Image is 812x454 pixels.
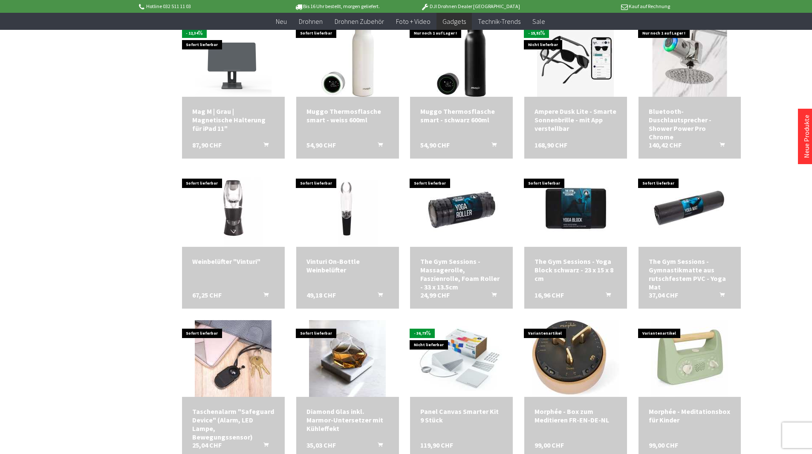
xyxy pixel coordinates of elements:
div: Taschenalarm "Safeguard Device" (Alarm, LED Lampe, Bewegungssensor) [192,407,275,441]
span: 54,90 CHF [306,141,336,149]
p: Bis 16 Uhr bestellt, morgen geliefert. [271,1,404,12]
span: Technik-Trends [478,17,520,26]
img: Bluetooth-Duschlautsprecher - Shower Power Pro Chrome [651,20,728,97]
span: Foto + Video [396,17,431,26]
span: 99,00 CHF [649,441,678,449]
a: Neue Produkte [802,115,811,158]
span: 37,04 CHF [649,291,678,299]
a: Morphée - Box zum Meditieren FR-EN-DE-NL 99,00 CHF [535,407,617,424]
div: The Gym Sessions - Gymnastikmatte aus rutschfestem PVC - Yoga Mat [649,257,731,291]
a: The Gym Sessions - Gymnastikmatte aus rutschfestem PVC - Yoga Mat 37,04 CHF In den Warenkorb [649,257,731,291]
img: Diamond Glas inkl. Marmor-Untersetzer mit Kühleffekt [309,320,386,397]
p: DJI Drohnen Dealer [GEOGRAPHIC_DATA] [404,1,537,12]
img: Vinturi On-Bottle Weinbelüfter [318,170,378,247]
a: Drohnen [293,13,329,30]
div: The Gym Sessions - Massagerolle, Faszienrolle, Foam Roller - 33 x 13.5cm [420,257,503,291]
div: Weinbelüfter "Vinturi" [192,257,275,266]
button: In den Warenkorb [367,141,388,152]
span: 67,25 CHF [192,291,222,299]
a: Neu [270,13,293,30]
a: Muggo Thermosflasche smart - schwarz 600ml 54,90 CHF In den Warenkorb [420,107,503,124]
a: The Gym Sessions - Yoga Block schwarz - 23 x 15 x 8 cm 16,96 CHF In den Warenkorb [535,257,617,283]
span: 49,18 CHF [306,291,336,299]
span: 54,90 CHF [420,141,450,149]
div: Morphée - Box zum Meditieren FR-EN-DE-NL [535,407,617,424]
img: The Gym Sessions - Yoga Block schwarz - 23 x 15 x 8 cm [537,170,614,247]
a: Gadgets [436,13,472,30]
div: Morphée - Meditationsbox für Kinder [649,407,731,424]
img: The Gym Sessions - Gymnastikmatte aus rutschfestem PVC - Yoga Mat [651,170,728,247]
span: 25,04 CHF [192,441,222,449]
div: Vinturi On-Bottle Weinbelüfter [306,257,389,274]
a: Ampere Dusk Lite - Smarte Sonnenbrille - mit App verstellbar 168,90 CHF [535,107,617,133]
span: Neu [276,17,287,26]
button: In den Warenkorb [481,141,502,152]
div: Ampere Dusk Lite - Smarte Sonnenbrille - mit App verstellbar [535,107,617,133]
div: Diamond Glas inkl. Marmor-Untersetzer mit Kühleffekt [306,407,389,433]
img: Morphée - Box zum Meditieren FR-EN-DE-NL [532,320,619,397]
div: Mag M | Grau | Magnetische Halterung für iPad 11" [192,107,275,133]
span: 99,00 CHF [535,441,564,449]
a: The Gym Sessions - Massagerolle, Faszienrolle, Foam Roller - 33 x 13.5cm 24,99 CHF In den Warenkorb [420,257,503,291]
button: In den Warenkorb [367,291,388,302]
div: The Gym Sessions - Yoga Block schwarz - 23 x 15 x 8 cm [535,257,617,283]
button: In den Warenkorb [253,141,274,152]
p: Kauf auf Rechnung [537,1,670,12]
span: 35,03 CHF [306,441,336,449]
button: In den Warenkorb [709,141,730,152]
img: Morphée - Meditationsbox für Kinder [651,320,728,397]
div: Bluetooth-Duschlautsprecher - Shower Power Pro Chrome [649,107,731,141]
div: Muggo Thermosflasche smart - weiss 600ml [306,107,389,124]
button: In den Warenkorb [481,291,502,302]
span: Sale [532,17,545,26]
a: Foto + Video [390,13,436,30]
a: Sale [526,13,551,30]
a: Muggo Thermosflasche smart - weiss 600ml 54,90 CHF In den Warenkorb [306,107,389,124]
img: The Gym Sessions - Massagerolle, Faszienrolle, Foam Roller - 33 x 13.5cm [423,170,500,247]
a: Vinturi On-Bottle Weinbelüfter 49,18 CHF In den Warenkorb [306,257,389,274]
button: In den Warenkorb [595,291,616,302]
span: 24,99 CHF [420,291,450,299]
button: In den Warenkorb [367,441,388,452]
span: 140,42 CHF [649,141,682,149]
img: Taschenalarm "Safeguard Device" (Alarm, LED Lampe, Bewegungssensor) [195,320,272,397]
a: Bluetooth-Duschlautsprecher - Shower Power Pro Chrome 140,42 CHF In den Warenkorb [649,107,731,141]
button: In den Warenkorb [253,441,274,452]
a: Panel Canvas Smarter Kit 9 Stück 119,90 CHF [420,407,503,424]
a: Drohnen Zubehör [329,13,390,30]
span: Gadgets [442,17,466,26]
div: Muggo Thermosflasche smart - schwarz 600ml [420,107,503,124]
img: Weinbelüfter "Vinturi" [203,170,263,247]
button: In den Warenkorb [253,291,274,302]
img: Muggo Thermosflasche smart - schwarz 600ml [437,20,486,97]
img: Ampere Dusk Lite - Smarte Sonnenbrille - mit App verstellbar [537,20,614,97]
img: Muggo Thermosflasche smart - weiss 600ml [321,20,374,97]
img: Panel Canvas Smarter Kit 9 Stück [410,326,513,391]
a: Technik-Trends [472,13,526,30]
a: Mag M | Grau | Magnetische Halterung für iPad 11" 87,90 CHF In den Warenkorb [192,107,275,133]
span: 16,96 CHF [535,291,564,299]
p: Hotline 032 511 11 03 [138,1,271,12]
span: 168,90 CHF [535,141,567,149]
span: Drohnen [299,17,323,26]
a: Morphée - Meditationsbox für Kinder 99,00 CHF [649,407,731,424]
div: Panel Canvas Smarter Kit 9 Stück [420,407,503,424]
button: In den Warenkorb [709,291,730,302]
span: Drohnen Zubehör [335,17,384,26]
a: Taschenalarm "Safeguard Device" (Alarm, LED Lampe, Bewegungssensor) 25,04 CHF In den Warenkorb [192,407,275,441]
a: Diamond Glas inkl. Marmor-Untersetzer mit Kühleffekt 35,03 CHF In den Warenkorb [306,407,389,433]
span: 87,90 CHF [192,141,222,149]
span: 119,90 CHF [420,441,453,449]
a: Weinbelüfter "Vinturi" 67,25 CHF In den Warenkorb [192,257,275,266]
img: Mag M | Grau | Magnetische Halterung für iPad 11" [195,20,272,97]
